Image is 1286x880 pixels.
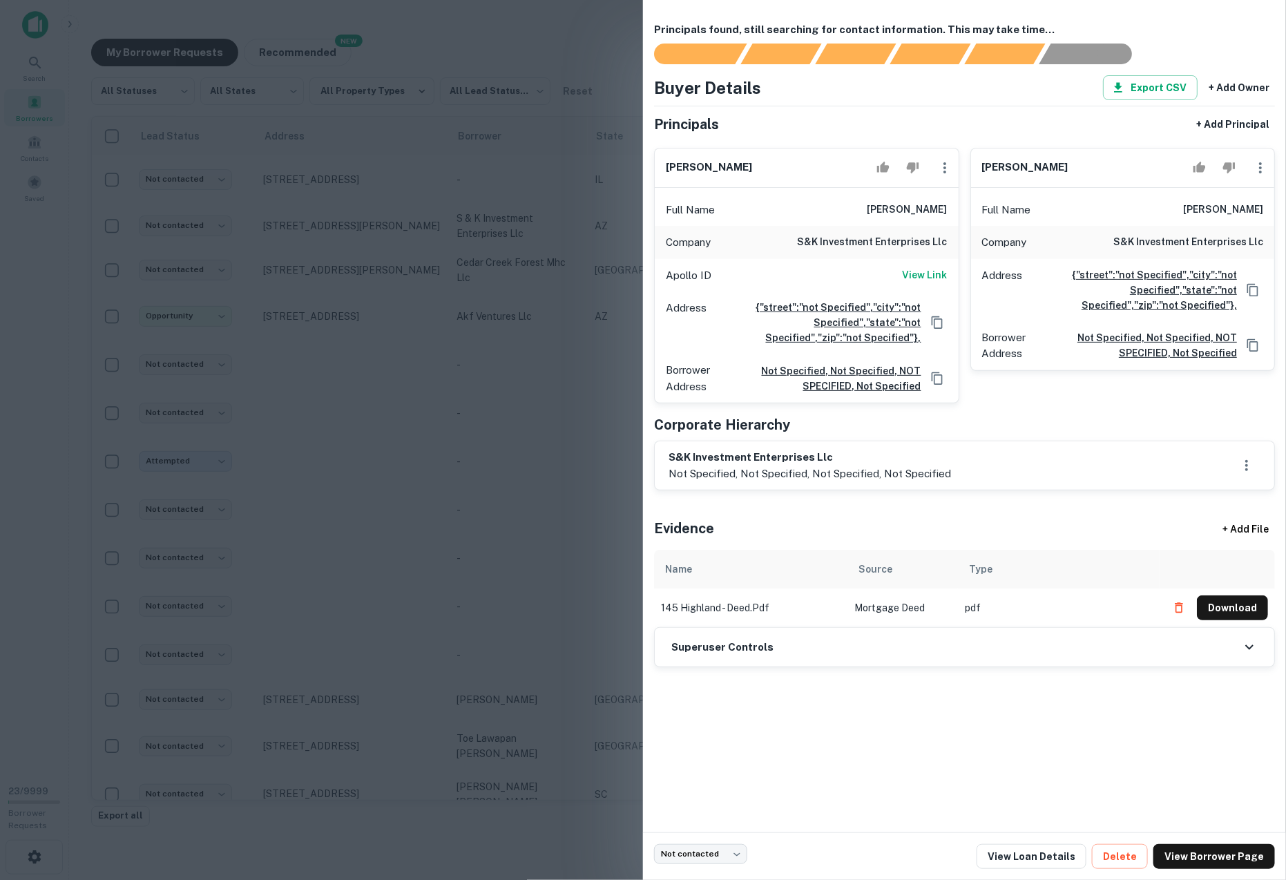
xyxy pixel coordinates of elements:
p: not specified, not specified, not specified, Not specified [669,466,951,482]
button: Copy Address [1242,335,1263,356]
button: Download [1197,595,1268,620]
div: Your request is received and processing... [740,44,821,64]
h4: Buyer Details [654,75,761,100]
a: not specified, not specified, NOT SPECIFIED, Not specified [1047,330,1237,361]
button: Reject [901,154,925,182]
p: Borrower Address [982,329,1042,362]
h6: Principals found, still searching for contact information. This may take time... [654,22,1275,38]
div: Sending borrower request to AI... [637,44,741,64]
div: scrollable content [654,550,1275,627]
div: Principals found, still searching for contact information. This may take time... [964,44,1045,64]
button: Copy Address [927,312,948,333]
h6: View Link [903,267,948,283]
p: Borrower Address [666,362,726,394]
p: Address [982,267,1023,313]
button: Export CSV [1103,75,1198,100]
div: Documents found, AI parsing details... [815,44,896,64]
h6: s&k investment enterprises llc [669,450,951,466]
p: Full Name [666,202,715,218]
div: Name [665,561,692,577]
a: View Borrower Page [1153,844,1275,869]
button: Accept [1187,154,1211,182]
td: Mortgage Deed [847,589,958,627]
h6: [PERSON_NAME] [982,160,1068,175]
div: Type [969,561,992,577]
p: Full Name [982,202,1031,218]
a: View Link [903,267,948,284]
h6: s&k investment enterprises llc [798,234,948,251]
button: + Add Owner [1203,75,1275,100]
iframe: Chat Widget [1217,769,1286,836]
p: Apollo ID [666,267,711,284]
td: pdf [958,589,1160,627]
th: Source [847,550,958,589]
th: Type [958,550,1160,589]
button: Reject [1217,154,1241,182]
button: Delete file [1167,597,1191,619]
button: + Add Principal [1191,112,1275,137]
h6: [PERSON_NAME] [1183,202,1263,218]
button: Accept [871,154,895,182]
h6: Superuser Controls [671,640,774,656]
p: Company [666,234,711,251]
h5: Principals [654,114,719,135]
td: 145 highland - deed.pdf [654,589,847,627]
a: not specified, not specified, NOT SPECIFIED, Not specified [731,363,921,394]
h6: [PERSON_NAME] [867,202,948,218]
th: Name [654,550,847,589]
button: Copy Address [927,368,948,389]
div: Not contacted [654,844,747,864]
h5: Corporate Hierarchy [654,414,790,435]
a: {"street":"not Specified","city":"not Specified","state":"not Specified","zip":"not Specified"}, [1028,267,1238,313]
div: AI fulfillment process complete. [1039,44,1149,64]
p: Company [982,234,1027,251]
button: Copy Address [1242,280,1263,300]
h5: Evidence [654,518,714,539]
a: {"street":"not Specified","city":"not Specified","state":"not Specified","zip":"not Specified"}, [712,300,921,345]
p: Address [666,300,707,345]
button: Delete [1092,844,1148,869]
h6: [PERSON_NAME] [666,160,752,175]
div: Source [858,561,892,577]
div: Principals found, AI now looking for contact information... [890,44,970,64]
h6: s&k investment enterprises llc [1113,234,1263,251]
a: View Loan Details [977,844,1086,869]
